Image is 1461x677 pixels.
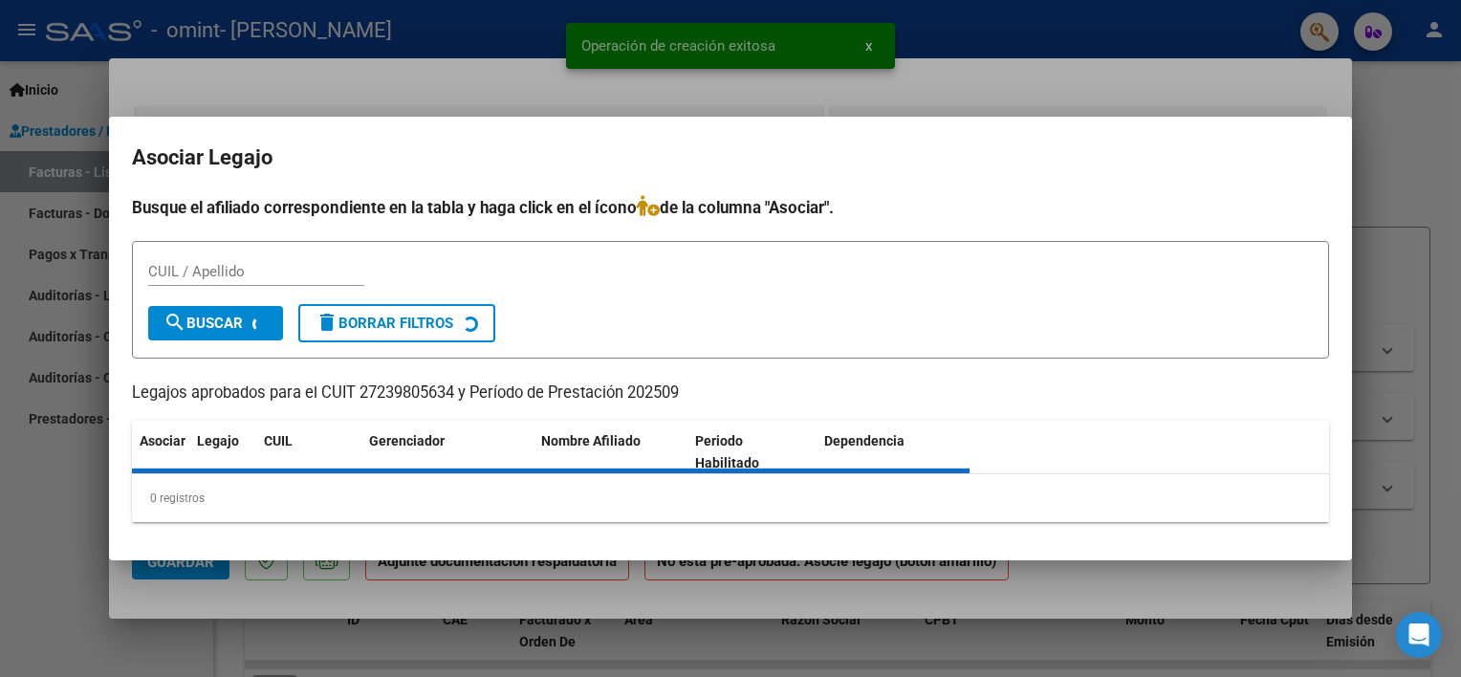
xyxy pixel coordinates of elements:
[541,433,641,448] span: Nombre Afiliado
[316,311,338,334] mat-icon: delete
[1396,612,1442,658] div: Open Intercom Messenger
[132,140,1329,176] h2: Asociar Legajo
[132,421,189,484] datatable-header-cell: Asociar
[197,433,239,448] span: Legajo
[824,433,905,448] span: Dependencia
[695,433,759,470] span: Periodo Habilitado
[369,433,445,448] span: Gerenciador
[132,195,1329,220] h4: Busque el afiliado correspondiente en la tabla y haga click en el ícono de la columna "Asociar".
[256,421,361,484] datatable-header-cell: CUIL
[298,304,495,342] button: Borrar Filtros
[361,421,534,484] datatable-header-cell: Gerenciador
[140,433,185,448] span: Asociar
[687,421,817,484] datatable-header-cell: Periodo Habilitado
[534,421,687,484] datatable-header-cell: Nombre Afiliado
[132,474,1329,522] div: 0 registros
[189,421,256,484] datatable-header-cell: Legajo
[148,306,283,340] button: Buscar
[164,315,243,332] span: Buscar
[817,421,970,484] datatable-header-cell: Dependencia
[264,433,293,448] span: CUIL
[316,315,453,332] span: Borrar Filtros
[132,382,1329,405] p: Legajos aprobados para el CUIT 27239805634 y Período de Prestación 202509
[164,311,186,334] mat-icon: search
